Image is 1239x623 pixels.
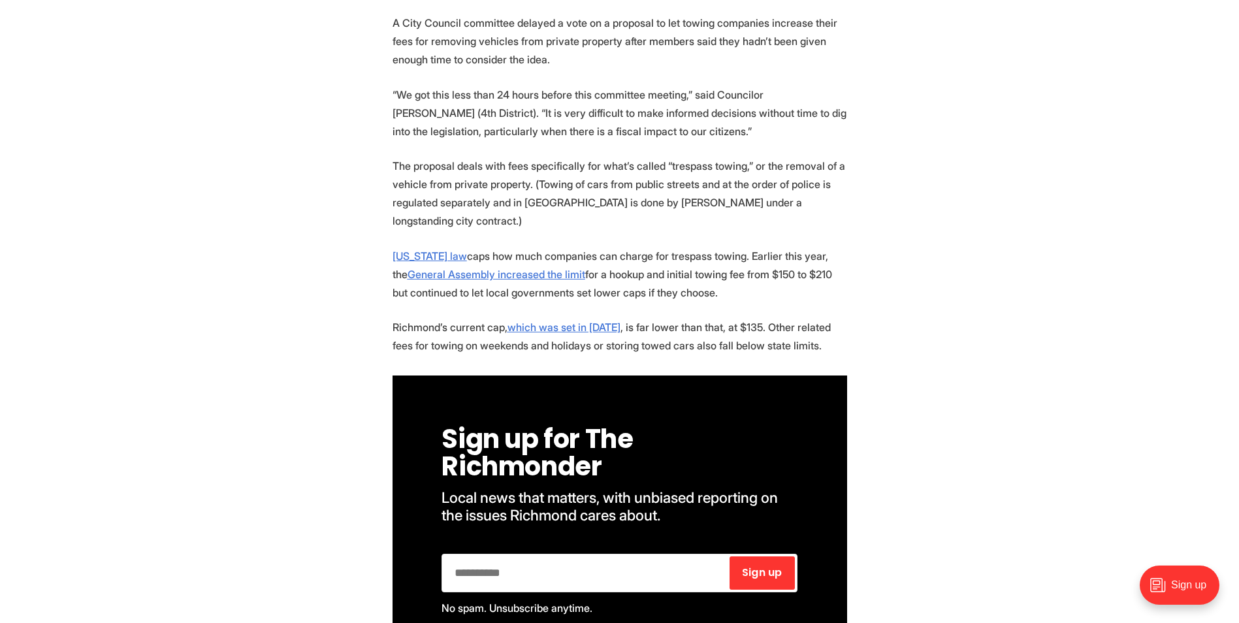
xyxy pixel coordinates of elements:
span: Sign up [742,567,782,578]
button: Sign up [730,556,795,590]
a: General Assembly increased the limit [408,268,585,281]
p: Richmond’s current cap, , is far lower than that, at $135. Other related fees for towing on weeke... [393,318,847,355]
p: caps how much companies can charge for trespass towing. Earlier this year, the for a hookup and i... [393,247,847,302]
a: [US_STATE] law [393,249,467,263]
p: The proposal deals with fees specifically for what’s called “trespass towing,” or the removal of ... [393,157,847,230]
span: No spam. Unsubscribe anytime. [442,601,592,615]
p: A City Council committee delayed a vote on a proposal to let towing companies increase their fees... [393,14,847,69]
a: which was set in [DATE] [507,321,620,334]
span: Sign up for The Richmonder [442,421,638,485]
p: “We got this less than 24 hours before this committee meeting,” said Councilor [PERSON_NAME] (4th... [393,86,847,140]
iframe: portal-trigger [1129,559,1239,623]
span: Local news that matters, with unbiased reporting on the issues Richmond cares about. [442,488,781,524]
